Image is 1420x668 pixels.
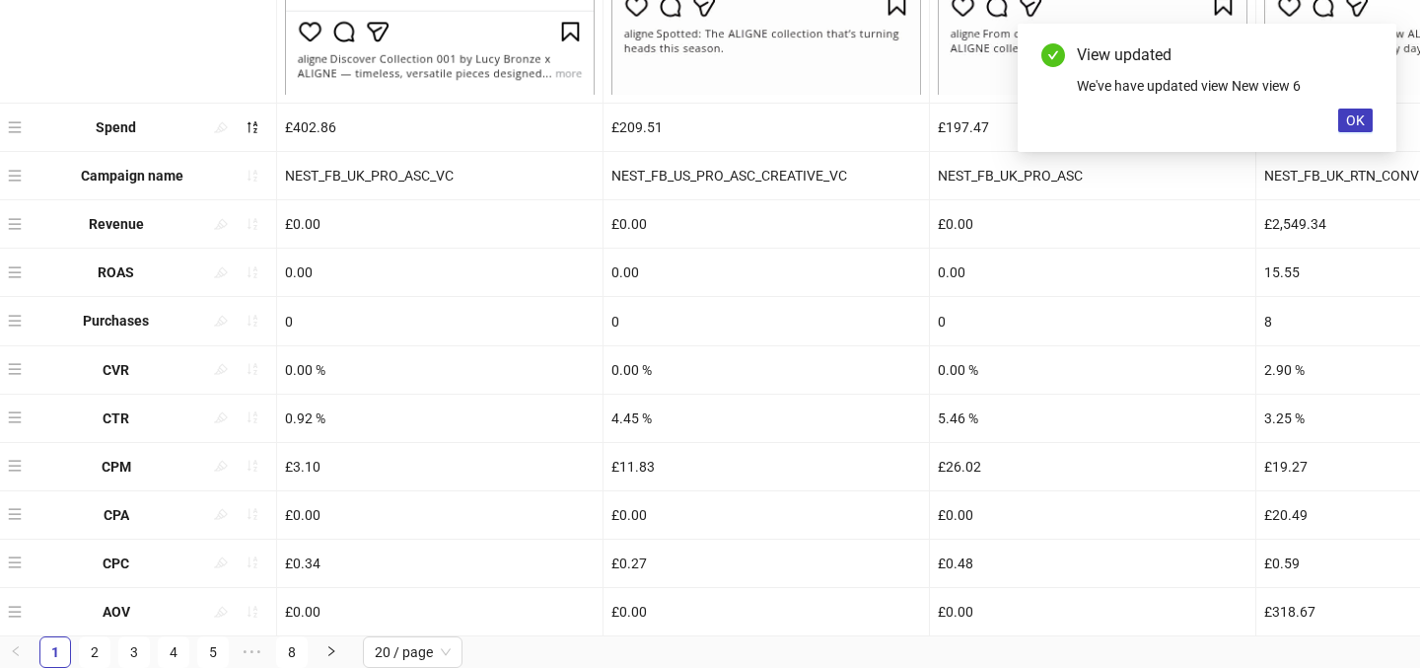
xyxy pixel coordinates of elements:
[603,297,929,344] div: 0
[8,208,27,240] div: menu
[246,120,259,134] span: sort-descending
[246,459,259,473] span: sort-ascending
[316,636,347,668] li: Next Page
[363,636,462,668] div: Page Size
[10,645,22,657] span: left
[96,119,136,135] b: Spend
[603,443,929,490] div: £11.83
[8,169,22,183] span: menu
[214,362,228,376] span: highlight
[277,491,603,539] div: £0.00
[930,346,1255,394] div: 0.00 %
[8,265,22,279] span: menu
[246,556,259,569] span: sort-ascending
[930,588,1255,635] div: £0.00
[8,354,27,386] div: menu
[603,491,929,539] div: £0.00
[603,152,929,199] div: NEST_FB_US_PRO_ASC_CREATIVE_VC
[316,636,347,668] button: right
[104,507,129,523] b: CPA
[930,249,1255,296] div: 0.00
[8,111,27,143] div: menu
[277,249,603,296] div: 0.00
[8,257,27,288] div: menu
[8,362,22,376] span: menu
[198,637,228,667] a: 5
[237,636,268,668] span: •••
[246,314,259,328] span: sort-ascending
[8,217,22,231] span: menu
[277,588,603,635] div: £0.00
[214,556,228,569] span: highlight
[246,265,259,279] span: sort-ascending
[214,459,228,473] span: highlight
[8,499,27,531] div: menu
[930,443,1255,490] div: £26.02
[214,410,228,424] span: highlight
[277,152,603,199] div: NEST_FB_UK_PRO_ASC_VC
[103,362,129,378] b: CVR
[246,410,259,424] span: sort-ascending
[603,249,929,296] div: 0.00
[102,459,131,475] b: CPM
[603,395,929,442] div: 4.45 %
[276,636,308,668] li: 8
[214,314,228,328] span: highlight
[103,556,129,571] b: CPC
[8,120,22,134] span: menu
[1077,43,1373,67] div: View updated
[1338,109,1373,132] button: OK
[8,451,27,482] div: menu
[8,459,22,473] span: menu
[246,169,259,183] span: sort-ascending
[237,636,268,668] li: Next 5 Pages
[98,264,134,280] b: ROAS
[83,313,149,329] b: Purchases
[159,637,188,667] a: 4
[8,556,22,569] span: menu
[246,605,259,619] span: sort-ascending
[8,305,27,336] div: menu
[89,216,144,232] b: Revenue
[277,104,603,151] div: £402.86
[158,636,189,668] li: 4
[930,297,1255,344] div: 0
[39,636,71,668] li: 1
[1346,112,1365,128] span: OK
[603,588,929,635] div: £0.00
[214,120,228,134] span: highlight
[8,596,27,628] div: menu
[214,217,228,231] span: highlight
[325,645,337,657] span: right
[80,637,109,667] a: 2
[118,636,150,668] li: 3
[214,507,228,521] span: highlight
[1041,43,1065,67] span: check-circle
[603,104,929,151] div: £209.51
[1351,43,1373,65] a: Close
[79,636,110,668] li: 2
[603,346,929,394] div: 0.00 %
[930,200,1255,248] div: £0.00
[246,362,259,376] span: sort-ascending
[8,314,22,328] span: menu
[277,346,603,394] div: 0.00 %
[603,540,929,587] div: £0.27
[40,637,70,667] a: 1
[197,636,229,668] li: 5
[277,443,603,490] div: £3.10
[930,491,1255,539] div: £0.00
[8,507,22,521] span: menu
[103,410,129,426] b: CTR
[375,637,451,667] span: 20 / page
[8,160,27,191] div: menu
[214,605,228,619] span: highlight
[277,637,307,667] a: 8
[930,152,1255,199] div: NEST_FB_UK_PRO_ASC
[8,410,22,424] span: menu
[246,507,259,521] span: sort-ascending
[930,395,1255,442] div: 5.46 %
[277,297,603,344] div: 0
[1077,75,1373,97] div: We've have updated view New view 6
[930,540,1255,587] div: £0.48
